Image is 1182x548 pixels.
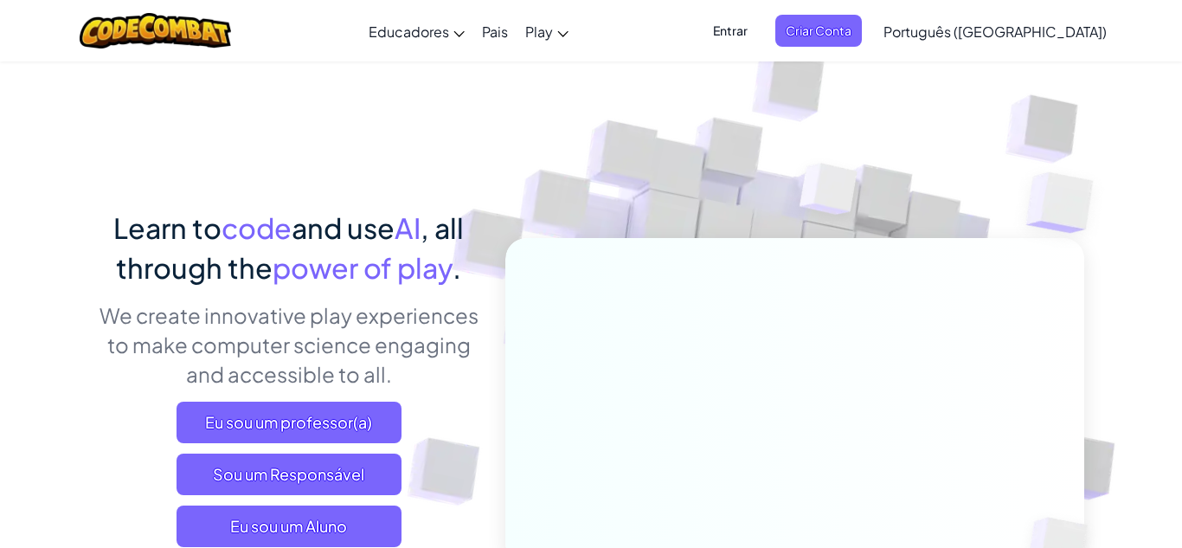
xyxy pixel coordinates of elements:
span: Learn to [113,210,222,245]
a: Eu sou um professor(a) [177,402,401,443]
a: Português ([GEOGRAPHIC_DATA]) [875,8,1115,55]
a: Play [517,8,577,55]
button: Eu sou um Aluno [177,506,401,547]
p: We create innovative play experiences to make computer science engaging and accessible to all. [98,300,479,389]
span: code [222,210,292,245]
span: Educadores [369,23,449,41]
span: Português ([GEOGRAPHIC_DATA]) [883,23,1107,41]
a: Educadores [360,8,473,55]
span: power of play [273,250,453,285]
img: Overlap cubes [992,130,1141,276]
button: Criar Conta [775,15,862,47]
button: Entrar [703,15,758,47]
img: CodeCombat logo [80,13,231,48]
a: Pais [473,8,517,55]
span: and use [292,210,395,245]
img: Overlap cubes [768,129,892,258]
span: AI [395,210,421,245]
span: . [453,250,461,285]
span: Play [525,23,553,41]
a: Sou um Responsável [177,454,401,495]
